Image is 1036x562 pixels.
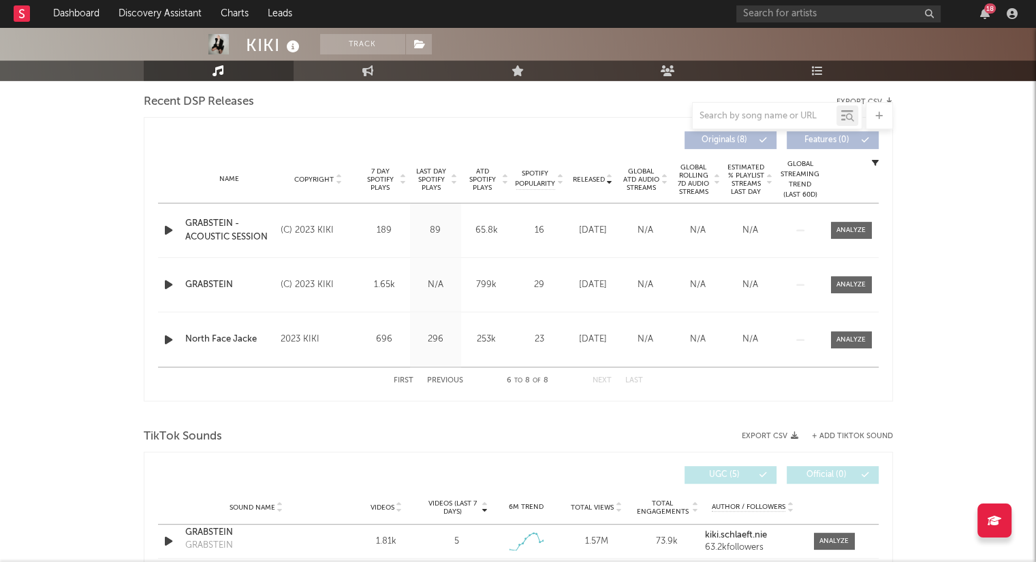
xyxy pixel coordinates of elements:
div: 1.81k [355,535,418,548]
button: Next [593,377,612,384]
span: Released [573,176,605,184]
span: Global Rolling 7D Audio Streams [675,163,712,196]
div: Name [185,174,274,184]
div: (C) 2023 KIKI [281,222,355,239]
span: Total Views [571,503,614,512]
div: N/A [675,333,721,346]
span: TikTok Sounds [144,429,222,445]
span: Author / Followers [712,503,785,512]
div: (C) 2023 KIKI [281,277,355,293]
input: Search by song name or URL [693,111,836,122]
span: Videos [371,503,394,512]
div: [DATE] [570,333,616,346]
a: North Face Jacke [185,333,274,346]
button: Previous [427,377,463,384]
span: Copyright [294,176,334,184]
button: 18 [980,8,990,19]
div: 18 [984,3,996,14]
span: Sound Name [230,503,275,512]
div: N/A [623,278,668,292]
div: 6M Trend [495,502,558,512]
span: Originals ( 8 ) [693,136,756,144]
div: 73.9k [635,535,698,548]
div: 296 [413,333,458,346]
button: Features(0) [787,131,879,149]
input: Search for artists [736,5,941,22]
div: N/A [623,333,668,346]
div: 799k [465,278,509,292]
span: Global ATD Audio Streams [623,167,660,192]
div: 89 [413,224,458,237]
button: UGC(5) [685,466,776,484]
span: Recent DSP Releases [144,94,254,110]
button: First [394,377,413,384]
a: GRABSTEIN - ACOUSTIC SESSION [185,217,274,244]
button: Export CSV [836,98,893,106]
span: 7 Day Spotify Plays [362,167,398,192]
a: kiki.schlaeft.nie [705,531,800,540]
div: N/A [623,224,668,237]
span: to [514,378,522,384]
div: 1.57M [565,535,628,548]
div: 29 [516,278,563,292]
span: UGC ( 5 ) [693,471,756,479]
button: Track [320,34,405,54]
div: 5 [454,535,458,548]
div: N/A [727,224,773,237]
span: Last Day Spotify Plays [413,167,450,192]
div: N/A [413,278,458,292]
div: 16 [516,224,563,237]
div: 63.2k followers [705,543,800,552]
div: 65.8k [465,224,509,237]
div: 6 8 8 [490,373,565,389]
span: Estimated % Playlist Streams Last Day [727,163,765,196]
span: Features ( 0 ) [796,136,858,144]
strong: kiki.schlaeft.nie [705,531,767,540]
a: GRABSTEIN [185,278,274,292]
div: KIKI [246,34,303,56]
button: + Add TikTok Sound [798,433,893,440]
div: N/A [675,278,721,292]
div: 253k [465,333,509,346]
div: [DATE] [570,224,616,237]
span: Official ( 0 ) [796,471,858,479]
div: [DATE] [570,278,616,292]
a: GRABSTEIN [185,526,328,540]
div: 23 [516,333,563,346]
button: Originals(8) [685,131,776,149]
span: Total Engagements [635,499,690,516]
div: N/A [727,333,773,346]
span: ATD Spotify Plays [465,167,501,192]
button: Export CSV [742,432,798,440]
button: Last [625,377,643,384]
span: Spotify Popularity [515,169,555,189]
div: 189 [362,224,407,237]
div: GRABSTEIN [185,539,233,552]
div: 2023 KIKI [281,331,355,348]
button: Official(0) [787,466,879,484]
div: N/A [727,278,773,292]
span: Videos (last 7 days) [424,499,480,516]
div: 1.65k [362,278,407,292]
span: of [533,378,541,384]
div: 696 [362,333,407,346]
div: Global Streaming Trend (Last 60D) [780,159,821,200]
div: N/A [675,224,721,237]
button: + Add TikTok Sound [812,433,893,440]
